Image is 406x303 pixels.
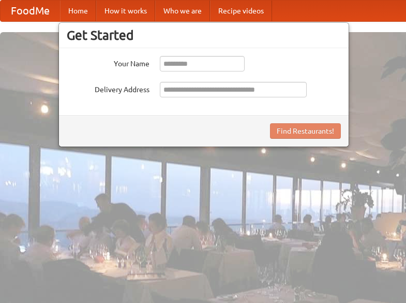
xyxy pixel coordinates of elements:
[67,27,341,43] h3: Get Started
[67,56,149,69] label: Your Name
[1,1,60,21] a: FoodMe
[155,1,210,21] a: Who we are
[210,1,272,21] a: Recipe videos
[96,1,155,21] a: How it works
[67,82,149,95] label: Delivery Address
[60,1,96,21] a: Home
[270,123,341,139] button: Find Restaurants!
